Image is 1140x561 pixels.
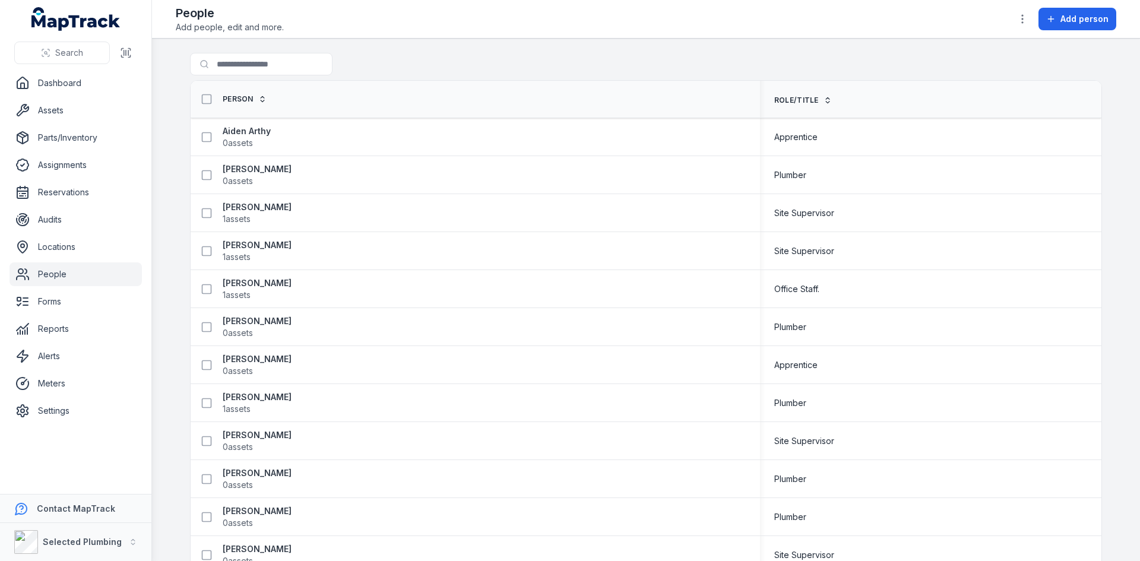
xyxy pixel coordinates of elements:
a: People [9,262,142,286]
a: Forms [9,290,142,313]
span: Plumber [774,397,806,409]
a: Assignments [9,153,142,177]
a: Alerts [9,344,142,368]
span: Role/Title [774,96,819,105]
strong: Contact MapTrack [37,503,115,514]
span: 0 assets [223,479,253,491]
a: [PERSON_NAME]0assets [223,467,292,491]
strong: [PERSON_NAME] [223,543,292,555]
strong: [PERSON_NAME] [223,239,292,251]
span: Plumber [774,511,806,523]
span: 1 assets [223,213,251,225]
span: Site Supervisor [774,549,834,561]
strong: [PERSON_NAME] [223,505,292,517]
a: Person [223,94,267,104]
strong: [PERSON_NAME] [223,353,292,365]
span: Add people, edit and more. [176,21,284,33]
strong: Aiden Arthy [223,125,271,137]
span: Person [223,94,254,104]
a: [PERSON_NAME]1assets [223,391,292,415]
span: 0 assets [223,441,253,453]
a: [PERSON_NAME]0assets [223,163,292,187]
strong: [PERSON_NAME] [223,391,292,403]
a: Dashboard [9,71,142,95]
h2: People [176,5,284,21]
a: Settings [9,399,142,423]
span: Plumber [774,473,806,485]
button: Add person [1038,8,1116,30]
span: Plumber [774,321,806,333]
a: Locations [9,235,142,259]
span: Add person [1060,13,1109,25]
span: Apprentice [774,131,818,143]
span: Site Supervisor [774,207,834,219]
strong: Selected Plumbing [43,537,122,547]
span: 0 assets [223,365,253,377]
a: Reservations [9,180,142,204]
a: [PERSON_NAME]1assets [223,239,292,263]
strong: [PERSON_NAME] [223,277,292,289]
strong: [PERSON_NAME] [223,201,292,213]
span: 1 assets [223,251,251,263]
span: Search [55,47,83,59]
a: Audits [9,208,142,232]
a: MapTrack [31,7,121,31]
strong: [PERSON_NAME] [223,467,292,479]
span: 0 assets [223,175,253,187]
a: [PERSON_NAME]0assets [223,315,292,339]
strong: [PERSON_NAME] [223,315,292,327]
span: Site Supervisor [774,435,834,447]
a: Assets [9,99,142,122]
a: Parts/Inventory [9,126,142,150]
a: Meters [9,372,142,395]
a: [PERSON_NAME]1assets [223,201,292,225]
a: Reports [9,317,142,341]
span: Plumber [774,169,806,181]
a: Role/Title [774,96,832,105]
a: [PERSON_NAME]0assets [223,505,292,529]
a: [PERSON_NAME]1assets [223,277,292,301]
span: 1 assets [223,289,251,301]
button: Search [14,42,110,64]
span: Apprentice [774,359,818,371]
span: Site Supervisor [774,245,834,257]
span: 0 assets [223,517,253,529]
strong: [PERSON_NAME] [223,163,292,175]
a: [PERSON_NAME]0assets [223,429,292,453]
a: [PERSON_NAME]0assets [223,353,292,377]
span: Office Staff. [774,283,819,295]
span: 0 assets [223,327,253,339]
span: 0 assets [223,137,253,149]
strong: [PERSON_NAME] [223,429,292,441]
a: Aiden Arthy0assets [223,125,271,149]
span: 1 assets [223,403,251,415]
